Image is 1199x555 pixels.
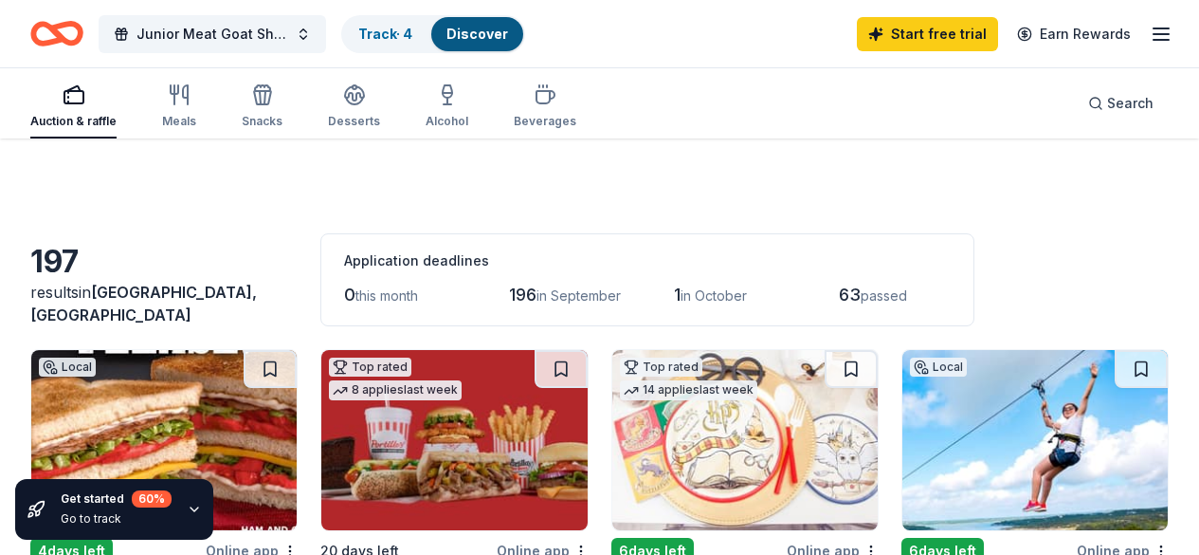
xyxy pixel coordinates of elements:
button: Junior Meat Goat Show Circuit Annual Banquet [99,15,326,53]
div: 197 [30,243,298,281]
span: this month [355,287,418,304]
span: in September [536,287,621,304]
button: Beverages [514,76,576,139]
div: Meals [162,114,196,129]
div: results [30,281,298,326]
img: Image for Texas Burger [31,350,297,530]
div: 14 applies last week [620,380,757,400]
div: Go to track [61,511,172,527]
div: Auction & raffle [30,114,117,129]
span: in [30,283,257,324]
a: Discover [446,26,508,42]
div: Snacks [242,114,282,129]
a: Earn Rewards [1006,17,1142,51]
div: Top rated [620,358,702,377]
div: Local [39,358,96,377]
div: Top rated [329,358,411,377]
div: Get started [61,490,172,508]
button: Auction & raffle [30,76,117,139]
div: 8 applies last week [329,380,462,400]
span: 63 [839,285,861,305]
a: Home [30,11,83,56]
img: Image for Oriental Trading [612,350,878,530]
span: 196 [509,285,536,305]
span: Junior Meat Goat Show Circuit Annual Banquet [136,23,288,46]
img: Image for Portillo's [321,350,587,530]
button: Snacks [242,76,282,139]
span: 0 [344,285,355,305]
div: Local [910,358,967,377]
img: Image for Lake Travis Zipline Adventures [902,350,1168,530]
span: in October [681,287,747,304]
div: Beverages [514,114,576,129]
div: 60 % [132,490,172,508]
span: passed [861,287,907,304]
span: Search [1107,92,1154,115]
div: Application deadlines [344,250,951,272]
a: Start free trial [857,17,998,51]
button: Meals [162,76,196,139]
span: 1 [674,285,681,305]
div: Desserts [328,114,380,129]
button: Track· 4Discover [341,15,525,53]
button: Desserts [328,76,380,139]
span: [GEOGRAPHIC_DATA], [GEOGRAPHIC_DATA] [30,283,257,324]
div: Alcohol [426,114,468,129]
button: Alcohol [426,76,468,139]
a: Track· 4 [358,26,412,42]
button: Search [1073,84,1169,122]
